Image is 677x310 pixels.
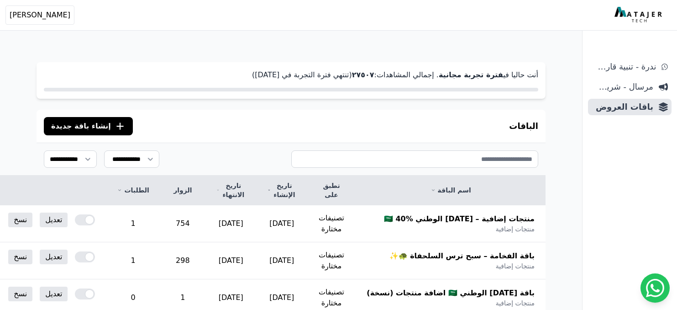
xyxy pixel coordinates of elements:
a: اسم الباقة [367,186,535,195]
td: 754 [160,205,205,242]
span: منتجات إضافية – [DATE] الوطني 🇸🇦 40% [384,214,535,224]
td: تصنيفات مختارة [307,205,356,242]
a: تاريخ الانتهاء [216,181,246,199]
strong: ٢٧٥۰٧ [352,70,374,79]
h3: الباقات [509,120,538,133]
span: باقة الفخامة – سبح ترس السلحفاة 🐢✨ [389,251,535,262]
a: الطلبات [117,186,149,195]
span: إنشاء باقة جديدة [51,121,111,132]
span: منتجات إضافية [496,299,535,308]
span: باقات العروض [592,101,653,113]
p: أنت حاليا في . إجمالي المشاهدات: (تنتهي فترة التجربة في [DATE]) [44,69,538,80]
a: تعديل [40,287,68,301]
td: تصنيفات مختارة [307,242,356,279]
button: [PERSON_NAME] [5,5,74,25]
strong: فترة تجربة مجانية [439,70,503,79]
a: نسخ [8,250,32,264]
td: 1 [106,205,160,242]
span: منتجات إضافية [496,262,535,271]
span: باقة [DATE] الوطني 🇸🇦 اضافة منتجات (نسخة) [367,288,535,299]
span: ندرة - تنبية قارب علي النفاذ [592,60,656,73]
a: تاريخ الإنشاء [268,181,296,199]
img: MatajerTech Logo [614,7,664,23]
span: [PERSON_NAME] [10,10,70,21]
th: الزوار [160,176,205,205]
th: تطبق على [307,176,356,205]
td: 298 [160,242,205,279]
span: مرسال - شريط دعاية [592,80,653,93]
td: [DATE] [205,242,257,279]
td: [DATE] [205,205,257,242]
td: [DATE] [257,205,307,242]
a: نسخ [8,213,32,227]
span: منتجات إضافية [496,224,535,234]
button: إنشاء باقة جديدة [44,117,133,135]
a: تعديل [40,250,68,264]
td: 1 [106,242,160,279]
td: [DATE] [257,242,307,279]
a: نسخ [8,287,32,301]
a: تعديل [40,213,68,227]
